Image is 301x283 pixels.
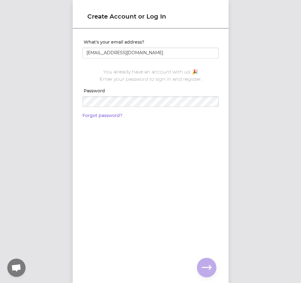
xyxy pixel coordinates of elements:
[82,113,122,118] a: Forgot password?
[87,12,214,21] h1: Create Account or Log In
[87,76,214,83] p: Enter your password to sign in and register.
[7,259,26,277] a: Open chat
[87,68,214,76] p: You already have an account with us! 🎉
[82,48,219,58] input: Your email
[84,88,219,94] label: Password
[84,39,219,45] label: What's your email address?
